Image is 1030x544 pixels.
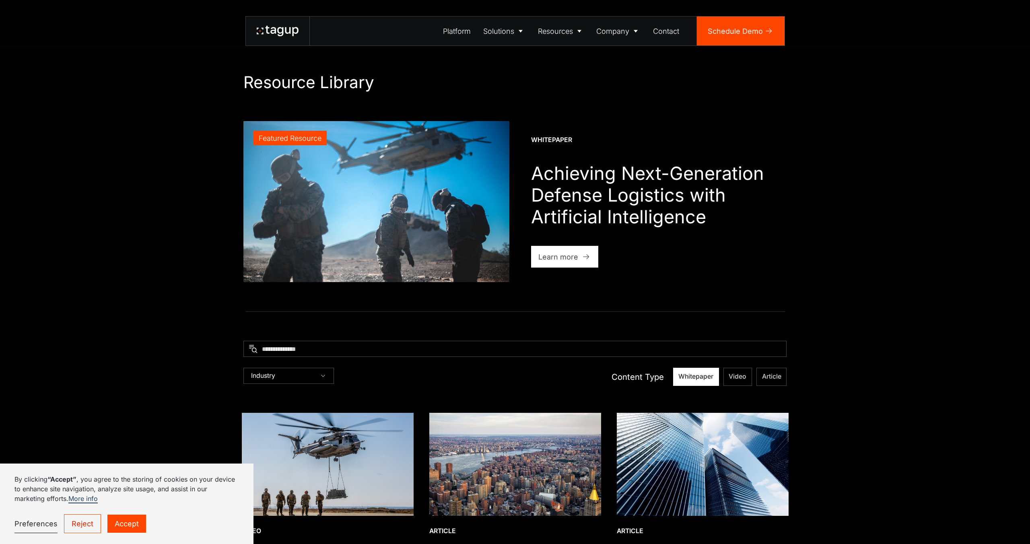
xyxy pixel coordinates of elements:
a: Learn more [531,246,598,268]
a: Company [590,16,647,45]
div: Article [429,527,601,536]
a: More info [68,495,98,503]
div: Solutions [483,26,514,37]
a: Resources [531,16,590,45]
a: Featured Resource [243,121,509,282]
div: Industry [251,372,275,380]
a: Contact [647,16,686,45]
p: By clicking , you agree to the storing of cookies on your device to enhance site navigation, anal... [14,474,239,503]
a: Accept [107,515,146,533]
div: Learn more [538,251,578,262]
div: Featured Resource [259,133,321,144]
div: Platform [443,26,471,37]
form: Resources [243,341,787,386]
a: Schedule Demo [697,16,785,45]
span: Video [729,372,746,381]
div: Whitepaper [531,136,572,144]
div: Content Type [612,371,664,383]
h1: Resource Library [243,72,787,92]
div: Contact [653,26,679,37]
div: Company [596,26,629,37]
div: Industry [243,368,334,384]
span: Whitepaper [678,372,713,381]
h1: Achieving Next-Generation Defense Logistics with Artificial Intelligence [531,163,787,228]
div: Video [242,527,414,536]
div: Article [617,527,789,536]
img: Tagup and Neeve partner to accelerate smart building transformation [617,413,789,516]
strong: “Accept” [47,475,76,483]
a: Preferences [14,515,58,533]
a: Solutions [477,16,532,45]
span: Article [762,372,781,381]
a: Reject [64,514,101,533]
div: Schedule Demo [708,26,763,37]
div: Resources [538,26,573,37]
a: Platform [437,16,477,45]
